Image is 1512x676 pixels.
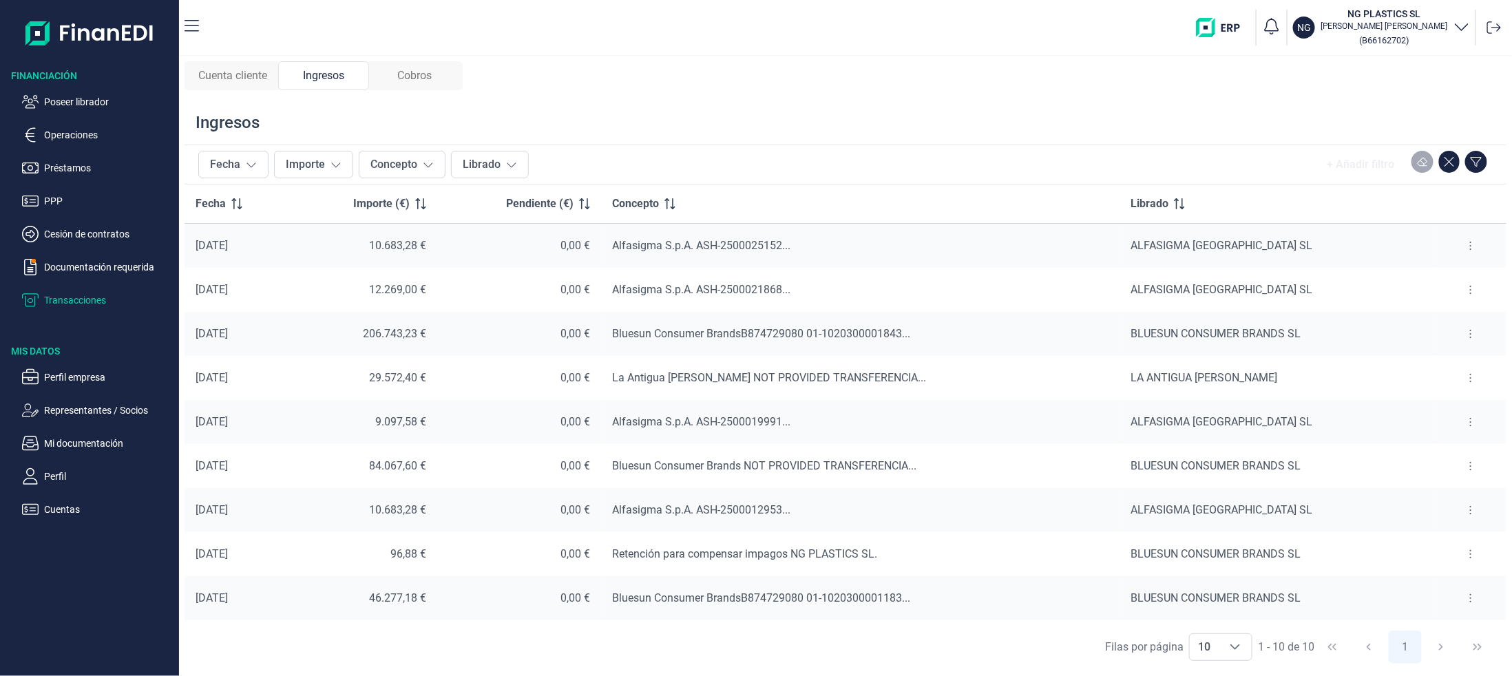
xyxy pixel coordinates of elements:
[302,327,426,341] div: 206.743,23 €
[44,226,174,242] p: Cesión de contratos
[22,127,174,143] button: Operaciones
[448,591,590,605] div: 0,00 €
[448,371,590,385] div: 0,00 €
[369,61,460,90] div: Cobros
[278,61,369,90] div: Ingresos
[302,547,426,561] div: 96,88 €
[196,415,280,429] div: [DATE]
[196,239,280,253] div: [DATE]
[612,503,790,516] span: Alfasigma S.p.A. ASH-2500012953...
[612,196,659,212] span: Concepto
[1131,591,1301,604] span: BLUESUN CONSUMER BRANDS SL
[1352,631,1385,664] button: Previous Page
[1321,7,1448,21] h3: NG PLASTICS SL
[1196,18,1250,37] img: erp
[397,67,432,84] span: Cobros
[196,547,280,561] div: [DATE]
[1190,634,1219,660] span: 10
[302,459,426,473] div: 84.067,60 €
[22,435,174,452] button: Mi documentación
[44,402,174,419] p: Representantes / Socios
[196,327,280,341] div: [DATE]
[1131,415,1312,428] span: ALFASIGMA [GEOGRAPHIC_DATA] SL
[448,239,590,253] div: 0,00 €
[44,259,174,275] p: Documentación requerida
[22,501,174,518] button: Cuentas
[451,151,529,178] button: Librado
[448,415,590,429] div: 0,00 €
[22,292,174,308] button: Transacciones
[196,196,226,212] span: Fecha
[44,193,174,209] p: PPP
[612,547,877,560] span: Retención para compensar impagos NG PLASTICS SL.
[448,459,590,473] div: 0,00 €
[44,468,174,485] p: Perfil
[448,503,590,517] div: 0,00 €
[198,151,269,178] button: Fecha
[198,67,267,84] span: Cuenta cliente
[303,67,344,84] span: Ingresos
[196,283,280,297] div: [DATE]
[1293,7,1470,48] button: NGNG PLASTICS SL[PERSON_NAME] [PERSON_NAME](B66162702)
[359,151,445,178] button: Concepto
[44,94,174,110] p: Poseer librador
[22,369,174,385] button: Perfil empresa
[1461,631,1494,664] button: Last Page
[302,239,426,253] div: 10.683,28 €
[196,459,280,473] div: [DATE]
[196,371,280,385] div: [DATE]
[22,94,174,110] button: Poseer librador
[1321,21,1448,32] p: [PERSON_NAME] [PERSON_NAME]
[612,327,910,340] span: Bluesun Consumer BrandsB874729080 01-1020300001843...
[1131,327,1301,340] span: BLUESUN CONSUMER BRANDS SL
[22,402,174,419] button: Representantes / Socios
[44,435,174,452] p: Mi documentación
[612,415,790,428] span: Alfasigma S.p.A. ASH-2500019991...
[44,160,174,176] p: Préstamos
[196,591,280,605] div: [DATE]
[302,503,426,517] div: 10.683,28 €
[187,61,278,90] div: Cuenta cliente
[1131,503,1312,516] span: ALFASIGMA [GEOGRAPHIC_DATA] SL
[612,239,790,252] span: Alfasigma S.p.A. ASH-2500025152...
[1131,239,1312,252] span: ALFASIGMA [GEOGRAPHIC_DATA] SL
[274,151,353,178] button: Importe
[1360,35,1409,45] small: Copiar cif
[612,459,916,472] span: Bluesun Consumer Brands NOT PROVIDED TRANSFERENCIA...
[196,112,260,134] div: Ingresos
[448,547,590,561] div: 0,00 €
[1131,371,1277,384] span: LA ANTIGUA [PERSON_NAME]
[22,259,174,275] button: Documentación requerida
[612,371,926,384] span: La Antigua [PERSON_NAME] NOT PROVIDED TRANSFERENCIA...
[1425,631,1458,664] button: Next Page
[1131,547,1301,560] span: BLUESUN CONSUMER BRANDS SL
[1219,634,1252,660] div: Choose
[448,283,590,297] div: 0,00 €
[1131,283,1312,296] span: ALFASIGMA [GEOGRAPHIC_DATA] SL
[44,292,174,308] p: Transacciones
[302,283,426,297] div: 12.269,00 €
[448,327,590,341] div: 0,00 €
[44,127,174,143] p: Operaciones
[44,369,174,385] p: Perfil empresa
[1131,459,1301,472] span: BLUESUN CONSUMER BRANDS SL
[302,591,426,605] div: 46.277,18 €
[196,503,280,517] div: [DATE]
[25,11,154,55] img: Logo de aplicación
[612,591,910,604] span: Bluesun Consumer BrandsB874729080 01-1020300001183...
[1131,196,1168,212] span: Librado
[22,160,174,176] button: Préstamos
[506,196,574,212] span: Pendiente (€)
[612,283,790,296] span: Alfasigma S.p.A. ASH-2500021868...
[1258,642,1314,653] span: 1 - 10 de 10
[22,468,174,485] button: Perfil
[1316,631,1349,664] button: First Page
[302,415,426,429] div: 9.097,58 €
[44,501,174,518] p: Cuentas
[22,226,174,242] button: Cesión de contratos
[353,196,410,212] span: Importe (€)
[22,193,174,209] button: PPP
[1389,631,1422,664] button: Page 1
[1105,639,1184,655] div: Filas por página
[302,371,426,385] div: 29.572,40 €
